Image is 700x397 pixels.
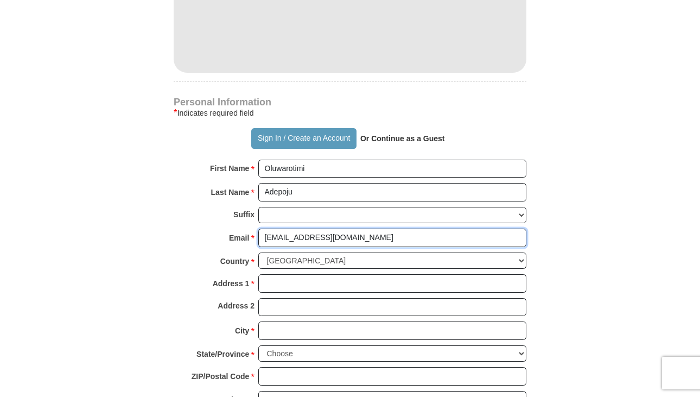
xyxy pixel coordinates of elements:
strong: Country [220,254,250,269]
strong: Or Continue as a Guest [360,134,445,143]
strong: Address 2 [218,298,254,313]
strong: Last Name [211,185,250,200]
strong: Email [229,230,249,245]
strong: ZIP/Postal Code [192,369,250,384]
strong: Suffix [233,207,254,222]
strong: City [235,323,249,338]
div: Indicates required field [174,106,526,119]
strong: State/Province [196,346,249,362]
strong: Address 1 [213,276,250,291]
h4: Personal Information [174,98,526,106]
strong: First Name [210,161,249,176]
button: Sign In / Create an Account [251,128,356,149]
